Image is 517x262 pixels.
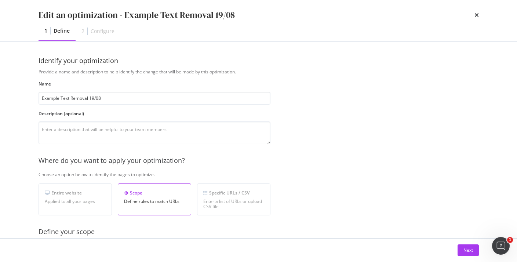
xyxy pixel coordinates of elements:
[39,69,515,75] div: Provide a name and description to help identify the change that will be made by this optimization.
[81,28,84,35] div: 2
[39,110,270,117] label: Description (optional)
[45,199,106,204] div: Applied to all your pages
[54,27,70,34] div: Define
[203,199,264,209] div: Enter a list of URLs or upload CSV file
[45,190,106,196] div: Entire website
[91,28,114,35] div: Configure
[39,156,515,165] div: Where do you want to apply your optimization?
[39,81,270,87] label: Name
[39,9,235,21] div: Edit an optimization - Example Text Removal 19/08
[492,237,510,255] iframe: Intercom live chat
[39,92,270,105] input: Enter an optimization name to easily find it back
[39,56,479,66] div: Identify your optimization
[507,237,513,243] span: 1
[39,227,515,237] div: Define your scope
[203,190,264,196] div: Specific URLs / CSV
[458,244,479,256] button: Next
[474,9,479,21] div: times
[463,247,473,253] div: Next
[124,199,185,204] div: Define rules to match URLs
[44,27,47,34] div: 1
[39,171,515,178] div: Choose an option below to identify the pages to optimize.
[124,190,185,196] div: Scope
